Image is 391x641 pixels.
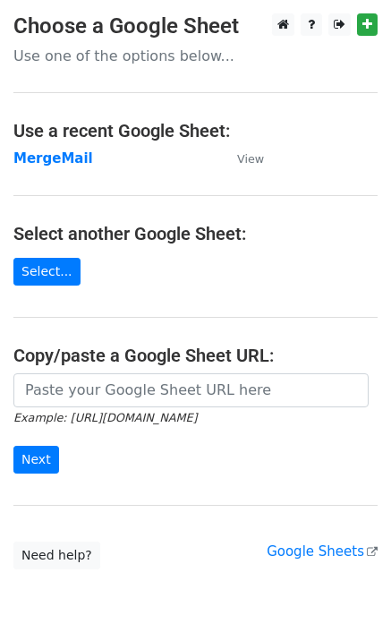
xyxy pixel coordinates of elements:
p: Use one of the options below... [13,47,378,65]
input: Next [13,446,59,474]
a: Google Sheets [267,543,378,560]
h4: Use a recent Google Sheet: [13,120,378,141]
input: Paste your Google Sheet URL here [13,373,369,407]
a: MergeMail [13,150,93,167]
a: Need help? [13,542,100,569]
a: View [219,150,264,167]
h4: Copy/paste a Google Sheet URL: [13,345,378,366]
a: Select... [13,258,81,286]
small: Example: [URL][DOMAIN_NAME] [13,411,197,424]
h3: Choose a Google Sheet [13,13,378,39]
h4: Select another Google Sheet: [13,223,378,244]
small: View [237,152,264,166]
